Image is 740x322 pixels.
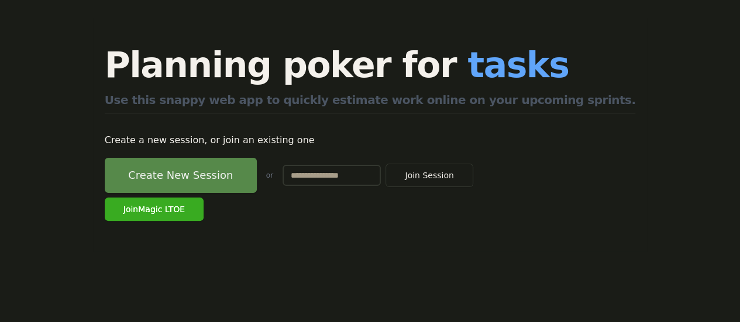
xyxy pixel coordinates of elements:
h2: Use this snappy web app to quickly estimate work online on your upcoming sprints. [105,92,636,113]
button: Create New Session [105,158,257,193]
p: Create a new session, or join an existing one [105,132,636,148]
button: Join Session [386,164,473,187]
span: or [266,171,273,180]
button: JoinMagic LTOE [105,198,204,221]
h1: Planning poker for [105,47,636,82]
span: tasks [467,44,569,85]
